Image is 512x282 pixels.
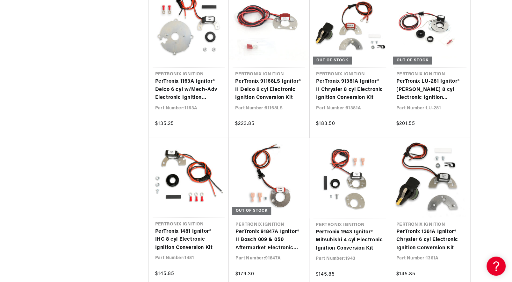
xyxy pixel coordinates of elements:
[316,228,384,253] a: PerTronix 1943 Ignitor® Mitsubishi 4 cyl Electronic Ignition Conversion Kit
[235,78,303,102] a: PerTronix 91168LS Ignitor® II Delco 6 cyl Electronic Ignition Conversion Kit
[316,78,384,102] a: PerTronix 91381A Ignitor® II Chrysler 8 cyl Electronic Ignition Conversion Kit
[155,228,222,252] a: PerTronix 1481 Ignitor® IHC 8 cyl Electronic Ignition Conversion Kit
[396,78,464,102] a: PerTronix LU-281 Ignitor® [PERSON_NAME] 8 cyl Electronic Ignition Conversion Kit
[396,228,464,252] a: PerTronix 1361A Ignitor® Chrysler 6 cyl Electronic Ignition Conversion Kit
[155,78,223,102] a: PerTronix 1163A Ignitor® Delco 6 cyl w/Mech-Adv Electronic Ignition Conversion Kit
[235,228,303,252] a: PerTronix 91847A Ignitor® II Bosch 009 & 050 Aftermarket Electronic Ignition Conversion Kit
